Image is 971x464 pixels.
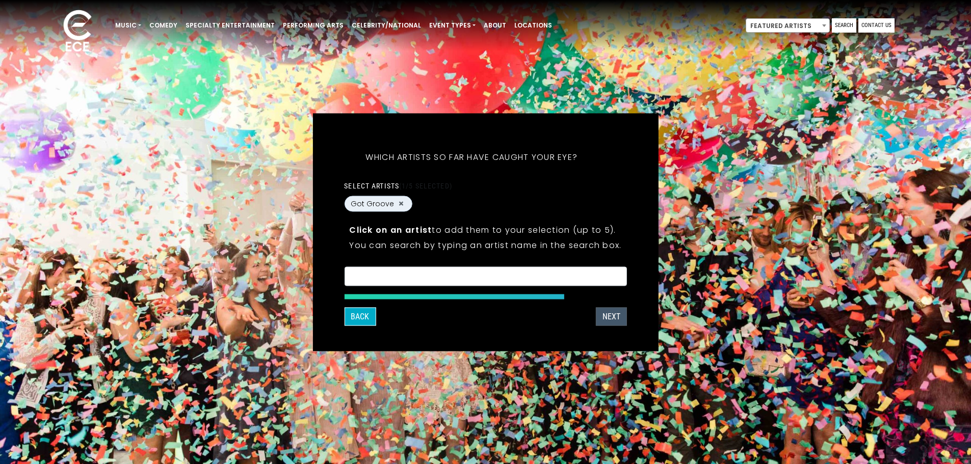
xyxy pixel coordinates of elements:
[832,18,856,33] a: Search
[349,224,432,235] strong: Click on an artist
[746,19,829,33] span: Featured Artists
[145,17,181,34] a: Comedy
[510,17,556,34] a: Locations
[52,7,103,57] img: ece_new_logo_whitev2-1.png
[348,17,425,34] a: Celebrity/National
[746,18,830,33] span: Featured Artists
[349,223,621,236] p: to add them to your selection (up to 5).
[425,17,480,34] a: Event Types
[351,273,620,282] textarea: Search
[596,307,627,325] button: Next
[858,18,895,33] a: Contact Us
[279,17,348,34] a: Performing Arts
[344,181,452,190] label: Select artists
[349,238,621,251] p: You can search by typing an artist name in the search box.
[344,307,376,325] button: Back
[480,17,510,34] a: About
[351,198,394,209] span: Got Groove
[111,17,145,34] a: Music
[181,17,279,34] a: Specialty Entertainment
[397,199,405,208] button: Remove Got Groove
[344,139,599,175] h5: Which artists so far have caught your eye?
[399,181,452,189] span: (1/5 selected)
